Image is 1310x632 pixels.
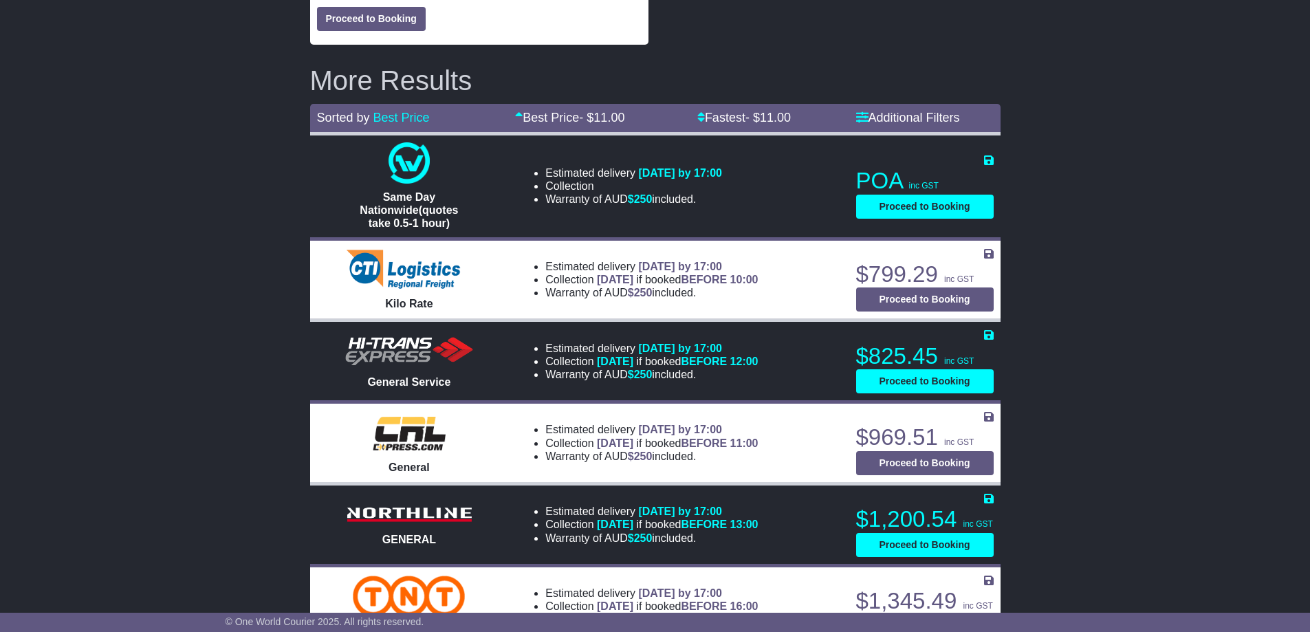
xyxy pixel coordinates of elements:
[628,369,653,380] span: $
[597,356,633,367] span: [DATE]
[340,334,478,369] img: HiTrans: General Service
[373,111,430,124] a: Best Price
[597,519,633,530] span: [DATE]
[545,600,758,613] li: Collection
[856,287,994,312] button: Proceed to Booking
[360,191,458,229] span: Same Day Nationwide(quotes take 0.5-1 hour)
[628,532,653,544] span: $
[545,355,758,368] li: Collection
[545,260,758,273] li: Estimated delivery
[597,600,633,612] span: [DATE]
[545,179,722,193] li: Collection
[340,503,478,526] img: Northline Distribution: GENERAL
[382,534,436,545] span: GENERAL
[730,519,758,530] span: 13:00
[545,342,758,355] li: Estimated delivery
[638,261,722,272] span: [DATE] by 17:00
[638,424,722,435] span: [DATE] by 17:00
[545,450,758,463] li: Warranty of AUD included.
[389,142,430,184] img: One World Courier: Same Day Nationwide(quotes take 0.5-1 hour)
[545,587,758,600] li: Estimated delivery
[856,342,994,370] p: $825.45
[597,600,758,612] span: if booked
[856,451,994,475] button: Proceed to Booking
[856,587,994,615] p: $1,345.49
[310,65,1001,96] h2: More Results
[317,111,370,124] span: Sorted by
[697,111,791,124] a: Fastest- $11.00
[856,167,994,195] p: POA
[343,249,474,290] img: CTI Logistics Regional Freight: Kilo Rate
[597,437,758,449] span: if booked
[593,111,624,124] span: 11.00
[944,437,974,447] span: inc GST
[638,505,722,517] span: [DATE] by 17:00
[909,181,939,190] span: inc GST
[597,519,758,530] span: if booked
[856,369,994,393] button: Proceed to Booking
[545,437,758,450] li: Collection
[597,437,633,449] span: [DATE]
[730,437,758,449] span: 11:00
[856,424,994,451] p: $969.51
[628,193,653,205] span: $
[597,356,758,367] span: if booked
[638,167,722,179] span: [DATE] by 17:00
[545,423,758,436] li: Estimated delivery
[545,505,758,518] li: Estimated delivery
[745,111,791,124] span: - $
[944,274,974,284] span: inc GST
[963,519,992,529] span: inc GST
[760,111,791,124] span: 11.00
[545,368,758,381] li: Warranty of AUD included.
[730,356,758,367] span: 12:00
[638,587,722,599] span: [DATE] by 17:00
[634,450,653,462] span: 250
[856,505,994,533] p: $1,200.54
[545,166,722,179] li: Estimated delivery
[317,7,426,31] button: Proceed to Booking
[634,287,653,298] span: 250
[681,437,727,449] span: BEFORE
[226,616,424,627] span: © One World Courier 2025. All rights reserved.
[856,261,994,288] p: $799.29
[681,356,727,367] span: BEFORE
[681,519,727,530] span: BEFORE
[597,274,633,285] span: [DATE]
[730,274,758,285] span: 10:00
[963,601,992,611] span: inc GST
[634,369,653,380] span: 250
[385,298,433,309] span: Kilo Rate
[353,576,465,617] img: TNT Domestic: Road Express
[545,286,758,299] li: Warranty of AUD included.
[628,287,653,298] span: $
[634,193,653,205] span: 250
[545,193,722,206] li: Warranty of AUD included.
[856,195,994,219] button: Proceed to Booking
[545,518,758,531] li: Collection
[515,111,624,124] a: Best Price- $11.00
[681,274,727,285] span: BEFORE
[638,342,722,354] span: [DATE] by 17:00
[628,450,653,462] span: $
[389,461,430,473] span: General
[545,273,758,286] li: Collection
[730,600,758,612] span: 16:00
[545,532,758,545] li: Warranty of AUD included.
[944,356,974,366] span: inc GST
[856,533,994,557] button: Proceed to Booking
[597,274,758,285] span: if booked
[681,600,727,612] span: BEFORE
[367,376,450,388] span: General Service
[856,111,960,124] a: Additional Filters
[579,111,624,124] span: - $
[364,413,455,454] img: CRL: General
[634,532,653,544] span: 250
